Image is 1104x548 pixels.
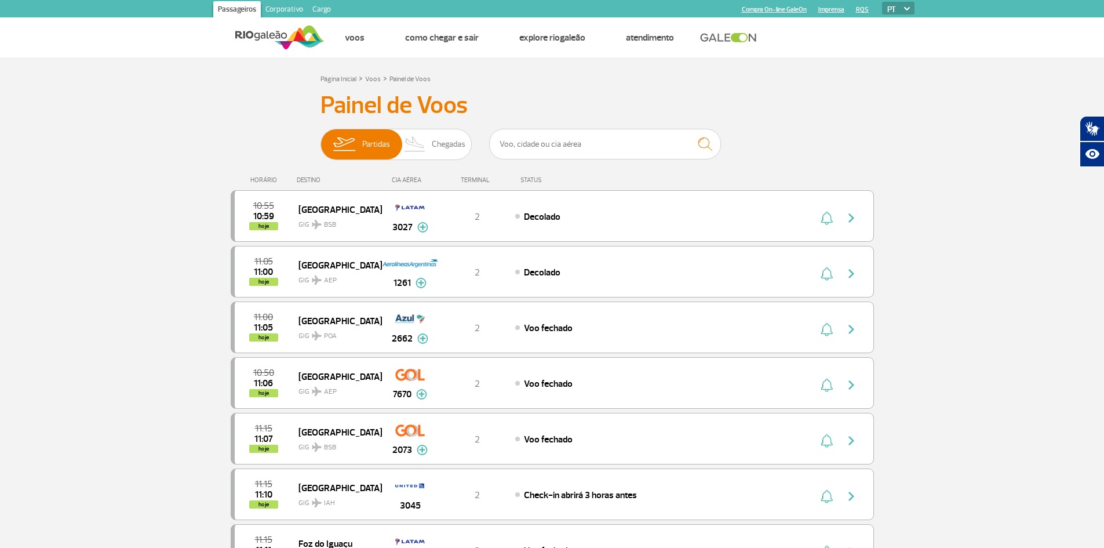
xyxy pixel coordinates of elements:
[626,32,674,43] a: Atendimento
[475,267,480,278] span: 2
[1080,116,1104,167] div: Plugin de acessibilidade da Hand Talk.
[821,211,833,225] img: sino-painel-voo.svg
[405,32,479,43] a: Como chegar e sair
[392,220,413,234] span: 3027
[844,322,858,336] img: seta-direita-painel-voo.svg
[392,332,413,346] span: 2662
[312,442,322,452] img: destiny_airplane.svg
[326,129,362,159] img: slider-embarque
[439,176,515,184] div: TERMINAL
[298,480,373,495] span: [GEOGRAPHIC_DATA]
[381,176,439,184] div: CIA AÉREA
[417,222,428,233] img: mais-info-painel-voo.svg
[524,322,573,334] span: Voo fechado
[416,278,427,288] img: mais-info-painel-voo.svg
[1080,116,1104,141] button: Abrir tradutor de língua de sinais.
[298,436,373,453] span: GIG
[393,276,411,290] span: 1261
[261,1,308,20] a: Corporativo
[298,257,373,273] span: [GEOGRAPHIC_DATA]
[255,536,272,544] span: 2025-09-26 11:15:00
[519,32,585,43] a: Explore RIOgaleão
[324,387,337,397] span: AEP
[312,498,322,507] img: destiny_airplane.svg
[524,267,560,278] span: Decolado
[389,75,431,84] a: Painel de Voos
[297,176,381,184] div: DESTINO
[254,324,273,332] span: 2025-09-26 11:05:46
[393,387,411,401] span: 7670
[253,212,274,220] span: 2025-09-26 10:59:39
[489,129,721,159] input: Voo, cidade ou cia aérea
[475,434,480,445] span: 2
[844,211,858,225] img: seta-direita-painel-voo.svg
[365,75,381,84] a: Voos
[298,325,373,342] span: GIG
[524,434,573,445] span: Voo fechado
[255,491,272,499] span: 2025-09-26 11:10:04
[249,389,278,397] span: hoje
[249,278,278,286] span: hoje
[312,220,322,229] img: destiny_airplane.svg
[432,129,465,159] span: Chegadas
[383,71,387,85] a: >
[255,480,272,488] span: 2025-09-26 11:15:00
[254,268,273,276] span: 2025-09-26 11:00:15
[324,331,337,342] span: POA
[298,424,373,440] span: [GEOGRAPHIC_DATA]
[524,211,560,223] span: Decolado
[417,333,428,344] img: mais-info-painel-voo.svg
[844,267,858,281] img: seta-direita-painel-voo.svg
[249,333,278,342] span: hoje
[298,380,373,397] span: GIG
[298,313,373,328] span: [GEOGRAPHIC_DATA]
[298,202,373,217] span: [GEOGRAPHIC_DATA]
[417,445,428,455] img: mais-info-painel-voo.svg
[345,32,365,43] a: Voos
[254,435,273,443] span: 2025-09-26 11:07:48
[844,489,858,503] img: seta-direita-painel-voo.svg
[320,75,356,84] a: Página Inicial
[324,442,336,453] span: BSB
[254,313,273,321] span: 2025-09-26 11:00:00
[298,369,373,384] span: [GEOGRAPHIC_DATA]
[818,6,844,13] a: Imprensa
[312,275,322,285] img: destiny_airplane.svg
[312,387,322,396] img: destiny_airplane.svg
[253,202,274,210] span: 2025-09-26 10:55:00
[298,213,373,230] span: GIG
[320,91,784,120] h3: Painel de Voos
[475,322,480,334] span: 2
[312,331,322,340] img: destiny_airplane.svg
[742,6,807,13] a: Compra On-line GaleOn
[324,220,336,230] span: BSB
[1080,141,1104,167] button: Abrir recursos assistivos.
[298,492,373,509] span: GIG
[234,176,297,184] div: HORÁRIO
[524,378,573,390] span: Voo fechado
[821,434,833,448] img: sino-painel-voo.svg
[400,499,421,513] span: 3045
[416,389,427,400] img: mais-info-painel-voo.svg
[524,489,637,501] span: Check-in abrirá 3 horas antes
[475,489,480,501] span: 2
[844,378,858,392] img: seta-direita-painel-voo.svg
[324,275,337,286] span: AEP
[475,378,480,390] span: 2
[254,379,273,387] span: 2025-09-26 11:06:11
[398,129,432,159] img: slider-desembarque
[515,176,609,184] div: STATUS
[821,267,833,281] img: sino-painel-voo.svg
[308,1,336,20] a: Cargo
[475,211,480,223] span: 2
[324,498,335,509] span: IAH
[249,222,278,230] span: hoje
[298,269,373,286] span: GIG
[844,434,858,448] img: seta-direita-painel-voo.svg
[392,443,412,457] span: 2073
[821,489,833,503] img: sino-painel-voo.svg
[359,71,363,85] a: >
[249,445,278,453] span: hoje
[856,6,869,13] a: RQS
[254,257,273,266] span: 2025-09-26 11:05:00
